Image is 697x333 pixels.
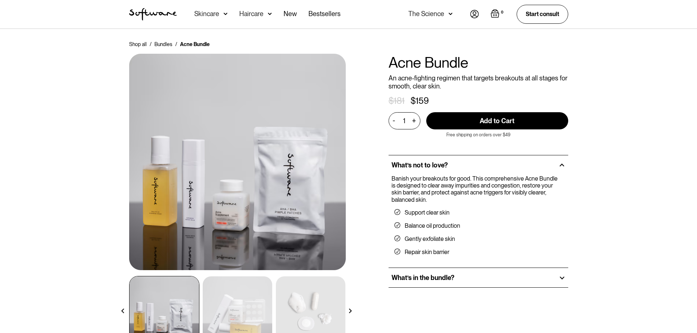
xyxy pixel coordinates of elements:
li: Support clear skin [394,209,562,216]
img: arrow left [120,309,125,313]
p: Banish your breakouts for good. This comprehensive Acne Bundle is designed to clear away impuriti... [391,175,562,203]
img: arrow down [224,10,228,18]
p: Free shipping on orders over $49 [446,132,510,137]
div: Haircare [239,10,263,18]
div: / [175,41,177,48]
a: home [129,8,177,20]
div: + [410,117,418,125]
a: Shop all [129,41,147,48]
h2: What’s not to love? [391,161,448,169]
img: arrow down [449,10,453,18]
div: $ [389,96,394,106]
div: Acne Bundle [180,41,210,48]
a: Open empty cart [491,9,505,19]
input: Add to Cart [426,112,568,129]
h2: What’s in the bundle? [391,274,454,282]
a: Start consult [517,5,568,23]
p: An acne-fighting regimen that targets breakouts at all stages for smooth, clear skin. [389,74,568,90]
li: Balance oil production [394,222,562,230]
h1: Acne Bundle [389,54,568,71]
li: Repair skin barrier [394,249,562,256]
img: Software Logo [129,8,177,20]
img: arrow right [348,309,353,313]
div: 159 [416,96,429,106]
div: 0 [499,9,505,16]
div: 181 [394,96,405,106]
div: / [150,41,151,48]
li: Gently exfoliate skin [394,235,562,243]
a: Bundles [154,41,172,48]
img: arrow down [268,10,272,18]
div: - [393,117,397,125]
div: Skincare [194,10,219,18]
div: $ [411,96,416,106]
div: The Science [408,10,444,18]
